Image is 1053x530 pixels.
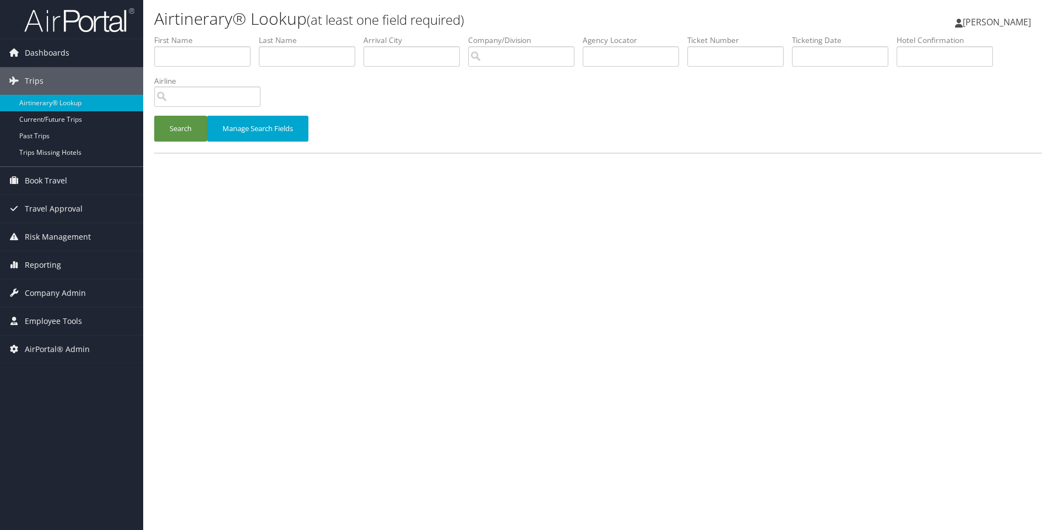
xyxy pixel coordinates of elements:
span: Reporting [25,251,61,279]
button: Manage Search Fields [207,116,308,142]
span: [PERSON_NAME] [963,16,1031,28]
small: (at least one field required) [307,10,464,29]
label: Arrival City [363,35,468,46]
label: Hotel Confirmation [897,35,1001,46]
span: Dashboards [25,39,69,67]
label: Last Name [259,35,363,46]
label: Airline [154,75,269,86]
span: AirPortal® Admin [25,336,90,363]
label: First Name [154,35,259,46]
button: Search [154,116,207,142]
label: Ticketing Date [792,35,897,46]
img: airportal-logo.png [24,7,134,33]
h1: Airtinerary® Lookup [154,7,746,30]
label: Company/Division [468,35,583,46]
a: [PERSON_NAME] [955,6,1042,39]
span: Risk Management [25,223,91,251]
span: Travel Approval [25,195,83,223]
span: Employee Tools [25,307,82,335]
span: Trips [25,67,44,95]
label: Agency Locator [583,35,687,46]
span: Book Travel [25,167,67,194]
label: Ticket Number [687,35,792,46]
span: Company Admin [25,279,86,307]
